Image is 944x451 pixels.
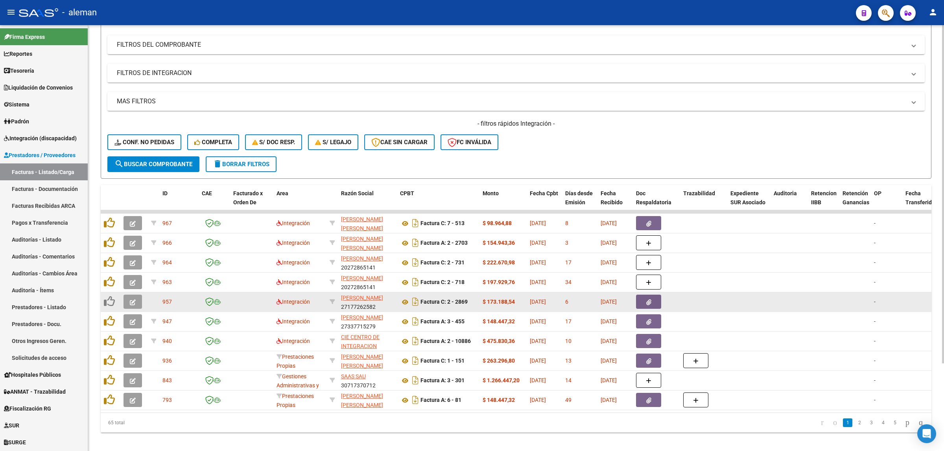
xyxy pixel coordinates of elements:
[341,373,366,379] span: SAAS SAU
[842,416,854,429] li: page 1
[4,404,51,413] span: Fiscalización RG
[213,161,269,168] span: Borrar Filtros
[410,354,420,367] i: Descargar documento
[855,418,864,427] a: 2
[874,397,876,403] span: -
[107,64,925,82] mat-expansion-panel-header: FILTROS DE INTEGRACION
[483,259,515,266] strong: $ 222.670,98
[839,185,871,220] datatable-header-cell: Retención Ganancias
[410,394,420,406] i: Descargar documento
[162,259,172,266] span: 964
[874,190,881,196] span: OP
[928,7,938,17] mat-icon: person
[308,134,358,150] button: S/ legajo
[245,134,302,150] button: S/ Doc Resp.
[601,397,617,403] span: [DATE]
[448,139,491,146] span: FC Inválida
[4,134,77,143] span: Integración (discapacidad)
[420,358,465,364] strong: Factura C: 1 - 151
[341,216,383,231] span: [PERSON_NAME] [PERSON_NAME]
[162,377,172,383] span: 843
[902,418,913,427] a: go to next page
[843,190,869,205] span: Retención Ganancias
[483,318,515,324] strong: $ 148.447,32
[597,185,633,220] datatable-header-cell: Fecha Recibido
[162,240,172,246] span: 966
[565,318,572,324] span: 17
[400,190,414,196] span: CPBT
[162,220,172,226] span: 967
[230,185,273,220] datatable-header-cell: Facturado x Orden De
[107,35,925,54] mat-expansion-panel-header: FILTROS DEL COMPROBANTE
[315,139,351,146] span: S/ legajo
[199,185,230,220] datatable-header-cell: CAE
[420,338,471,345] strong: Factura A: 2 - 10886
[601,279,617,285] span: [DATE]
[483,377,520,383] strong: $ 1.266.447,20
[4,83,73,92] span: Liquidación de Convenios
[277,259,310,266] span: Integración
[341,275,383,281] span: [PERSON_NAME]
[917,424,936,443] div: Open Intercom Messenger
[341,190,374,196] span: Razón Social
[277,240,310,246] span: Integración
[341,293,394,310] div: 27177262582
[420,240,468,246] strong: Factura A: 2 - 2703
[565,220,568,226] span: 8
[874,357,876,364] span: -
[483,338,515,344] strong: $ 475.830,36
[601,318,617,324] span: [DATE]
[730,190,765,205] span: Expediente SUR Asociado
[114,159,124,169] mat-icon: search
[727,185,771,220] datatable-header-cell: Expediente SUR Asociado
[410,217,420,229] i: Descargar documento
[341,333,394,349] div: 33711687659
[874,318,876,324] span: -
[441,134,498,150] button: FC Inválida
[162,299,172,305] span: 957
[187,134,239,150] button: Completa
[874,279,876,285] span: -
[410,236,420,249] i: Descargar documento
[277,220,310,226] span: Integración
[530,279,546,285] span: [DATE]
[213,159,222,169] mat-icon: delete
[277,338,310,344] span: Integración
[341,314,383,321] span: [PERSON_NAME]
[4,387,66,396] span: ANMAT - Trazabilidad
[874,299,876,305] span: -
[4,33,45,41] span: Firma Express
[410,276,420,288] i: Descargar documento
[915,418,926,427] a: go to last page
[162,318,172,324] span: 947
[4,151,76,159] span: Prestadores / Proveedores
[159,185,199,220] datatable-header-cell: ID
[420,299,468,305] strong: Factura C: 2 - 2869
[874,220,876,226] span: -
[889,416,901,429] li: page 5
[479,185,527,220] datatable-header-cell: Monto
[905,190,935,205] span: Fecha Transferido
[371,139,428,146] span: CAE SIN CARGAR
[565,259,572,266] span: 17
[114,161,192,168] span: Buscar Comprobante
[341,235,394,251] div: 27169025377
[277,279,310,285] span: Integración
[483,397,515,403] strong: $ 148.447,32
[162,357,172,364] span: 936
[277,393,314,408] span: Prestaciones Propias
[871,185,902,220] datatable-header-cell: OP
[854,416,865,429] li: page 2
[341,393,383,408] span: [PERSON_NAME] [PERSON_NAME]
[874,240,876,246] span: -
[233,190,263,205] span: Facturado x Orden De
[277,373,319,398] span: Gestiones Administrativas y Otros
[410,295,420,308] i: Descargar documento
[162,279,172,285] span: 963
[878,418,888,427] a: 4
[530,240,546,246] span: [DATE]
[338,185,397,220] datatable-header-cell: Razón Social
[4,49,32,58] span: Reportes
[530,397,546,403] span: [DATE]
[483,279,515,285] strong: $ 197.929,76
